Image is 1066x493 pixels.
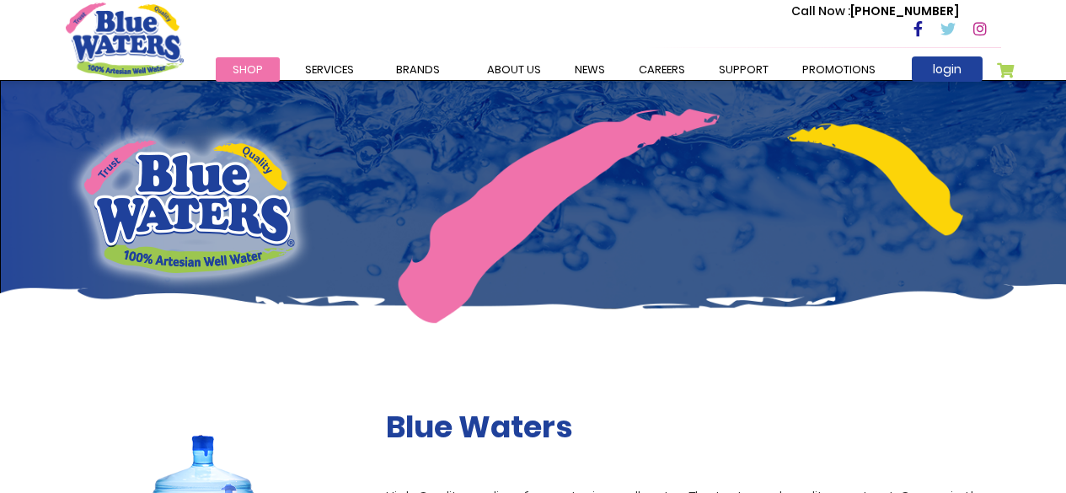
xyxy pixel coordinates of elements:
[470,57,558,82] a: about us
[396,62,440,78] span: Brands
[305,62,354,78] span: Services
[791,3,959,20] p: [PHONE_NUMBER]
[66,3,184,77] a: store logo
[785,57,892,82] a: Promotions
[233,62,263,78] span: Shop
[386,409,1001,445] h2: Blue Waters
[912,56,983,82] a: login
[558,57,622,82] a: News
[791,3,850,19] span: Call Now :
[702,57,785,82] a: support
[622,57,702,82] a: careers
